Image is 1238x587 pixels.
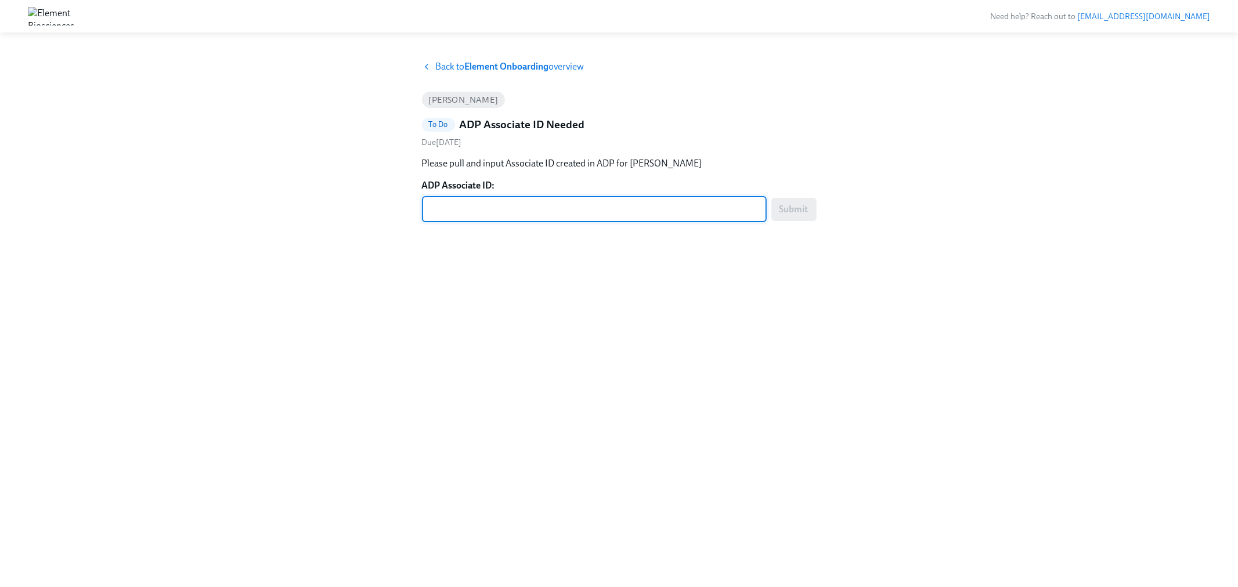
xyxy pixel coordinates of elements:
[422,60,817,73] a: Back toElement Onboardingoverview
[465,61,549,72] strong: Element Onboarding
[436,60,584,73] span: Back to overview
[422,179,817,192] label: ADP Associate ID:
[990,12,1210,21] span: Need help? Reach out to
[28,7,74,26] img: Element Biosciences
[422,96,506,104] span: [PERSON_NAME]
[422,157,817,170] p: Please pull and input Associate ID created in ADP for [PERSON_NAME]
[422,137,462,147] span: Tuesday, October 14th 2025, 9:00 am
[1077,12,1210,21] a: [EMAIL_ADDRESS][DOMAIN_NAME]
[422,120,455,129] span: To Do
[460,117,585,132] h5: ADP Associate ID Needed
